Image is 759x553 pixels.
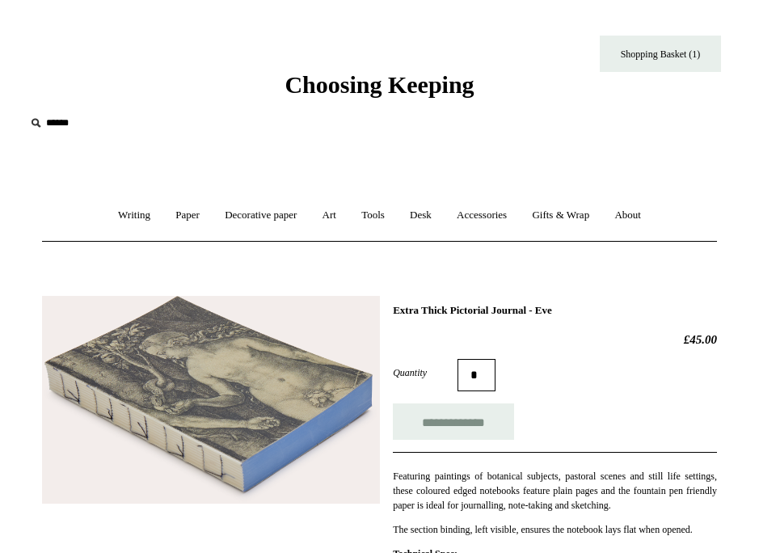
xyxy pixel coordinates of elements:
a: Paper [164,194,211,237]
label: Quantity [393,365,458,380]
a: Writing [107,194,162,237]
a: Accessories [445,194,518,237]
p: The section binding, left visible, ensures the notebook lays flat when opened. [393,522,717,537]
a: About [603,194,652,237]
a: Decorative paper [213,194,308,237]
p: Featuring paintings of botanical subjects, pastoral scenes and still life settings, these coloure... [393,469,717,513]
a: Desk [398,194,443,237]
h1: Extra Thick Pictorial Journal - Eve [393,304,717,317]
a: Art [311,194,348,237]
img: Extra Thick Pictorial Journal - Eve [42,296,380,504]
a: Shopping Basket (1) [600,36,721,72]
a: Choosing Keeping [285,84,474,95]
a: Gifts & Wrap [521,194,601,237]
a: Tools [350,194,396,237]
span: Choosing Keeping [285,71,474,98]
h2: £45.00 [393,332,717,347]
